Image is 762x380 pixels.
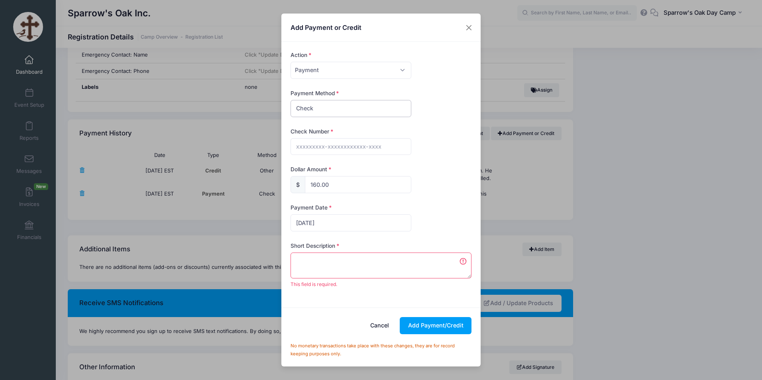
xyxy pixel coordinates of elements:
[362,317,397,334] button: Cancel
[291,176,305,193] div: $
[291,242,340,250] label: Short Description
[291,204,332,212] label: Payment Date
[291,51,312,59] label: Action
[291,343,455,356] small: No monetary transactions take place with these changes, they are for record keeping purposes only.
[462,20,476,35] button: Close
[291,89,339,97] label: Payment Method
[305,176,411,193] input: xxx.xx
[291,127,334,135] label: Check Number
[400,317,471,334] button: Add Payment/Credit
[291,23,361,32] h4: Add Payment or Credit
[291,214,411,231] input: mm/dd/yyyy
[291,165,332,173] label: Dollar Amount
[291,138,411,155] input: xxxxxxxxx-xxxxxxxxxxxx-xxxx
[291,281,472,288] span: This field is required.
